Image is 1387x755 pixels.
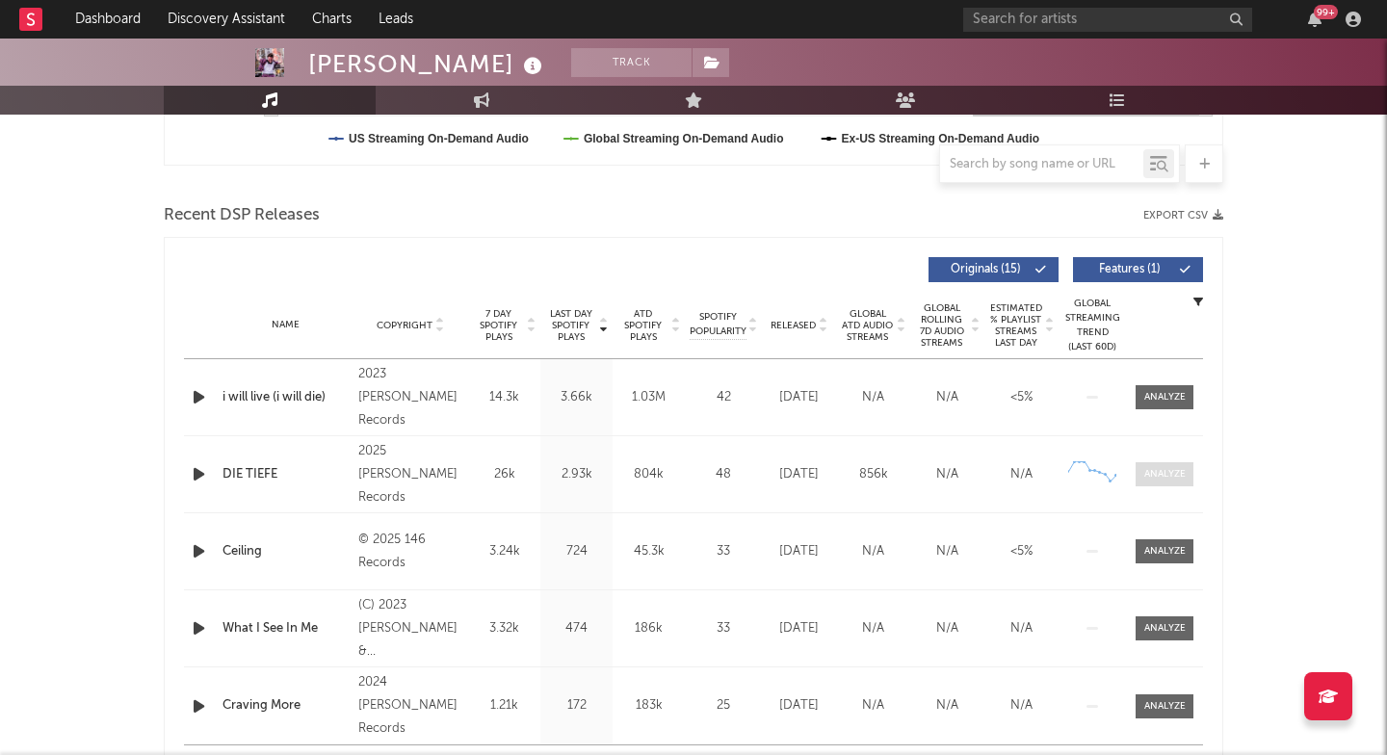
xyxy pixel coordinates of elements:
[767,696,831,716] div: [DATE]
[929,257,1059,282] button: Originals(15)
[690,465,757,484] div: 48
[1086,264,1174,275] span: Features ( 1 )
[690,619,757,638] div: 33
[767,388,831,407] div: [DATE]
[571,48,692,77] button: Track
[690,696,757,716] div: 25
[377,320,432,331] span: Copyright
[940,157,1143,172] input: Search by song name or URL
[473,308,524,343] span: 7 Day Spotify Plays
[545,696,608,716] div: 172
[915,696,980,716] div: N/A
[915,302,968,349] span: Global Rolling 7D Audio Streams
[617,619,680,638] div: 186k
[473,696,536,716] div: 1.21k
[1143,210,1223,221] button: Export CSV
[222,542,349,561] a: Ceiling
[222,696,349,716] a: Craving More
[1073,257,1203,282] button: Features(1)
[690,542,757,561] div: 33
[841,696,905,716] div: N/A
[358,440,463,509] div: 2025 [PERSON_NAME] Records
[617,696,680,716] div: 183k
[989,465,1054,484] div: N/A
[222,619,349,638] a: What I See In Me
[989,542,1054,561] div: <5%
[767,465,831,484] div: [DATE]
[690,388,757,407] div: 42
[617,542,680,561] div: 45.3k
[841,619,905,638] div: N/A
[767,542,831,561] div: [DATE]
[771,320,816,331] span: Released
[963,8,1252,32] input: Search for artists
[989,388,1054,407] div: <5%
[545,619,608,638] div: 474
[1314,5,1338,19] div: 99 +
[545,465,608,484] div: 2.93k
[222,465,349,484] a: DIE TIEFE
[941,264,1030,275] span: Originals ( 15 )
[358,671,463,741] div: 2024 [PERSON_NAME] Records
[989,619,1054,638] div: N/A
[545,542,608,561] div: 724
[545,388,608,407] div: 3.66k
[164,204,320,227] span: Recent DSP Releases
[545,308,596,343] span: Last Day Spotify Plays
[473,619,536,638] div: 3.32k
[842,132,1040,145] text: Ex-US Streaming On-Demand Audio
[989,696,1054,716] div: N/A
[584,132,784,145] text: Global Streaming On-Demand Audio
[915,542,980,561] div: N/A
[1063,297,1121,354] div: Global Streaming Trend (Last 60D)
[841,308,894,343] span: Global ATD Audio Streams
[473,388,536,407] div: 14.3k
[358,594,463,664] div: (C) 2023 [PERSON_NAME] & [PERSON_NAME] under exclusive license to Top Right Records
[617,465,680,484] div: 804k
[349,132,529,145] text: US Streaming On-Demand Audio
[841,542,905,561] div: N/A
[915,465,980,484] div: N/A
[358,529,463,575] div: © 2025 146 Records
[617,308,668,343] span: ATD Spotify Plays
[989,302,1042,349] span: Estimated % Playlist Streams Last Day
[690,310,746,339] span: Spotify Popularity
[358,363,463,432] div: 2023 [PERSON_NAME] Records
[841,465,905,484] div: 856k
[617,388,680,407] div: 1.03M
[915,388,980,407] div: N/A
[841,388,905,407] div: N/A
[473,542,536,561] div: 3.24k
[222,318,349,332] div: Name
[767,619,831,638] div: [DATE]
[222,388,349,407] a: i will live (i will die)
[1308,12,1322,27] button: 99+
[473,465,536,484] div: 26k
[308,48,547,80] div: [PERSON_NAME]
[915,619,980,638] div: N/A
